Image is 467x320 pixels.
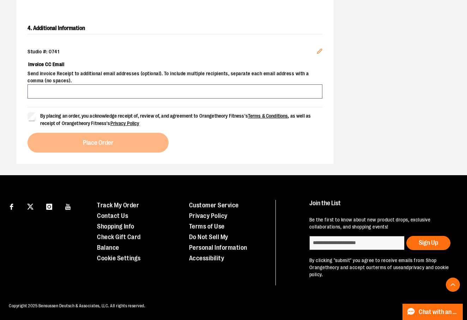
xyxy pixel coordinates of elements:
a: Terms of Use [189,223,225,230]
span: Send invoice Receipt to additional email addresses (optional). To include multiple recipients, se... [28,70,322,84]
a: Visit our Instagram page [43,200,55,212]
a: Contact Us [97,212,128,219]
a: Terms & Conditions [248,113,288,119]
p: By clicking "submit" you agree to receive emails from Shop Orangetheory and accept our and [309,257,454,278]
h4: Join the List [309,200,454,213]
a: Visit our Facebook page [5,200,18,212]
span: By placing an order, you acknowledge receipt of, review of, and agreement to Orangetheory Fitness... [40,113,311,126]
a: Privacy Policy [110,120,139,126]
a: Check Gift Card Balance [97,233,141,251]
a: Track My Order [97,202,139,209]
div: Studio #: 0741 [28,48,322,55]
button: Sign Up [406,236,450,250]
a: Accessibility [189,255,224,262]
span: Sign Up [419,239,438,246]
h2: 4. Additional Information [28,23,322,34]
button: Back To Top [446,278,460,292]
p: Be the first to know about new product drops, exclusive collaborations, and shopping events! [309,217,454,231]
a: Visit our Youtube page [62,200,74,212]
a: Cookie Settings [97,255,141,262]
a: terms of use [373,265,401,270]
a: Privacy Policy [189,212,228,219]
a: Customer Service [189,202,239,209]
a: Shopping Info [97,223,134,230]
label: Invoice CC Email [28,58,322,70]
a: Visit our X page [24,200,37,212]
input: enter email [309,236,405,250]
button: Edit [311,43,328,62]
img: Twitter [27,203,34,210]
a: Do Not Sell My Personal Information [189,233,247,251]
input: By placing an order, you acknowledge receipt of, review of, and agreement to Orangetheory Fitness... [28,112,36,121]
span: Copyright 2025 Bensussen Deutsch & Associates, LLC. All rights reserved. [9,303,145,308]
button: Chat with an Expert [402,304,463,320]
a: privacy and cookie policy. [309,265,449,277]
span: Chat with an Expert [419,309,459,315]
